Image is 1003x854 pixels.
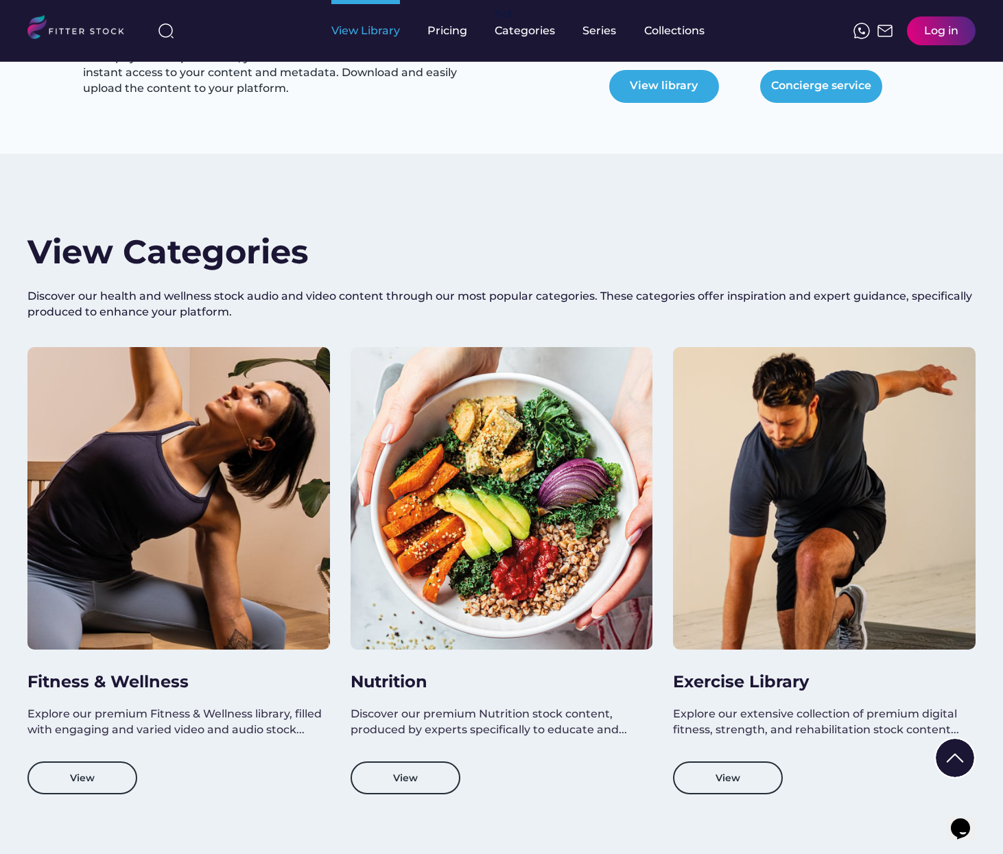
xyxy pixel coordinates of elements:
div: Series [582,23,617,38]
h3: Fitness & Wellness [27,670,329,693]
h3: Exercise Library [673,670,975,693]
span: Explore our extensive collection of premium digital fitness, strength, and rehabilitation stock c... [673,707,960,735]
img: Group%201000002322%20%281%29.svg [936,739,974,777]
h3: Once payment is processed, you will receive a confirmation email and instant access to your conte... [83,50,488,96]
button: View [351,761,460,794]
div: Explore our premium Fitness & Wellness library, filled with engaging and varied video and audio s... [27,707,329,737]
iframe: chat widget [945,799,989,840]
div: Categories [495,23,555,38]
img: meteor-icons_whatsapp%20%281%29.svg [853,23,870,39]
img: Frame%2051.svg [877,23,893,39]
div: Pricing [427,23,467,38]
div: Collections [644,23,705,38]
h3: Nutrition [351,670,652,693]
div: Discover our health and wellness stock audio and video content through our most popular categorie... [27,289,976,320]
h2: View Categories [27,229,308,275]
button: Concierge service [760,70,882,103]
div: View Library [331,23,400,38]
button: View [27,761,137,794]
div: Log in [924,23,958,38]
div: fvck [495,7,512,21]
img: search-normal%203.svg [158,23,174,39]
button: View library [609,70,719,103]
img: LOGO.svg [27,15,136,43]
button: View [673,761,783,794]
div: Discover our premium Nutrition stock content, produced by experts specifically to educate and... [351,707,652,737]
